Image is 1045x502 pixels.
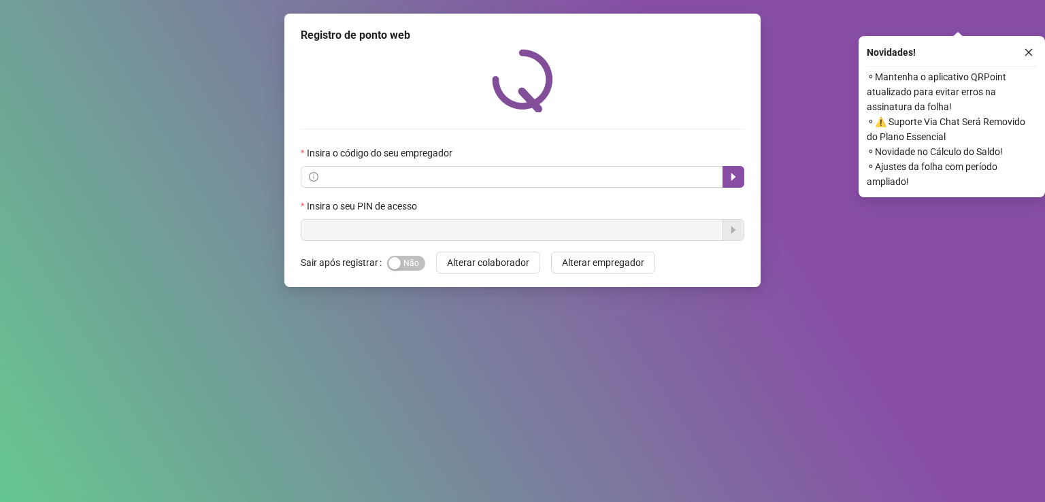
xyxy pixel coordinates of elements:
span: Alterar colaborador [447,255,529,270]
label: Insira o código do seu empregador [301,146,461,161]
span: close [1024,48,1033,57]
label: Insira o seu PIN de acesso [301,199,426,214]
span: ⚬ ⚠️ Suporte Via Chat Será Removido do Plano Essencial [867,114,1037,144]
button: Alterar colaborador [436,252,540,273]
span: info-circle [309,172,318,182]
div: Registro de ponto web [301,27,744,44]
span: Novidades ! [867,45,916,60]
label: Sair após registrar [301,252,387,273]
img: QRPoint [492,49,553,112]
span: ⚬ Novidade no Cálculo do Saldo! [867,144,1037,159]
span: ⚬ Ajustes da folha com período ampliado! [867,159,1037,189]
button: Alterar empregador [551,252,655,273]
span: Alterar empregador [562,255,644,270]
span: ⚬ Mantenha o aplicativo QRPoint atualizado para evitar erros na assinatura da folha! [867,69,1037,114]
span: caret-right [728,171,739,182]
